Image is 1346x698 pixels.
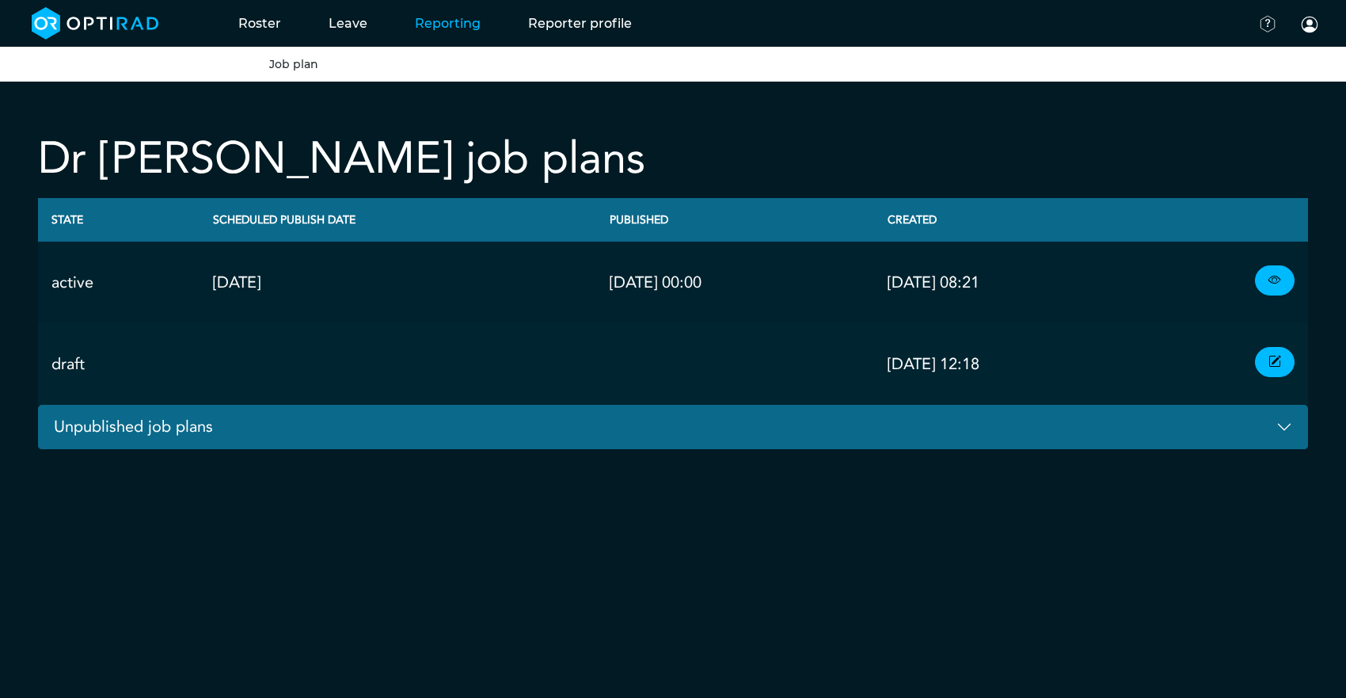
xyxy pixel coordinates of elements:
[200,242,596,323] td: [DATE]
[38,323,200,405] td: draft
[269,57,318,71] a: Job plan
[874,198,1152,242] th: Created
[874,323,1152,405] td: [DATE] 12:18
[38,198,200,242] th: State
[596,242,874,323] td: [DATE] 00:00
[596,198,874,242] th: Published
[38,242,200,323] td: active
[38,132,645,185] h2: Dr [PERSON_NAME] job plans
[874,242,1152,323] td: [DATE] 08:21
[200,198,596,242] th: Scheduled Publish Date
[38,405,1308,450] button: Unpublished job plans
[32,7,159,40] img: brand-opti-rad-logos-blue-and-white-d2f68631ba2948856bd03f2d395fb146ddc8fb01b4b6e9315ea85fa773367...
